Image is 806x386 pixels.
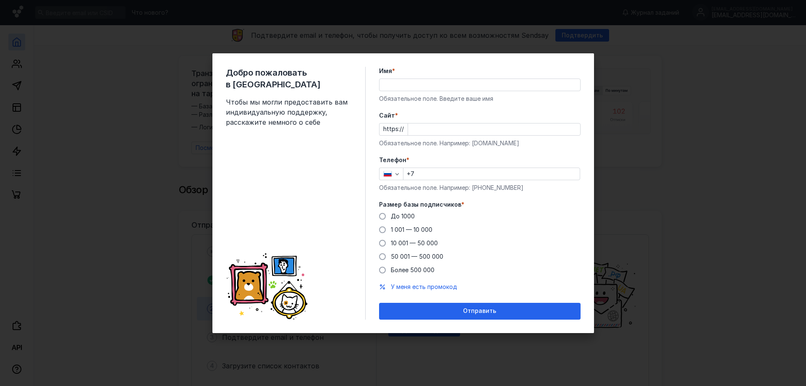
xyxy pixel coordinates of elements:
span: Отправить [463,307,496,315]
span: У меня есть промокод [391,283,457,290]
div: Обязательное поле. Например: [DOMAIN_NAME] [379,139,581,147]
span: Более 500 000 [391,266,434,273]
span: Cайт [379,111,395,120]
button: У меня есть промокод [391,283,457,291]
span: Имя [379,67,392,75]
span: Размер базы подписчиков [379,200,461,209]
button: Отправить [379,303,581,320]
div: Обязательное поле. Введите ваше имя [379,95,581,103]
div: Обязательное поле. Например: [PHONE_NUMBER] [379,184,581,192]
span: 10 001 — 50 000 [391,239,438,247]
span: Телефон [379,156,406,164]
span: Добро пожаловать в [GEOGRAPHIC_DATA] [226,67,352,90]
span: 50 001 — 500 000 [391,253,443,260]
span: Чтобы мы могли предоставить вам индивидуальную поддержку, расскажите немного о себе [226,97,352,127]
span: До 1000 [391,213,415,220]
span: 1 001 — 10 000 [391,226,432,233]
